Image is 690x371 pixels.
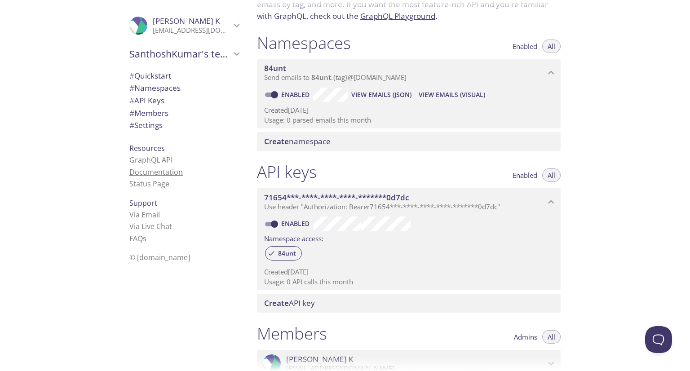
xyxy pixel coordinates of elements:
[153,26,231,35] p: [EMAIL_ADDRESS][DOMAIN_NAME]
[122,11,246,40] div: SanthoshKumar K
[542,168,561,182] button: All
[129,179,169,189] a: Status Page
[129,198,157,208] span: Support
[280,219,313,228] a: Enabled
[419,89,485,100] span: View Emails (Visual)
[645,326,672,353] iframe: Help Scout Beacon - Open
[122,42,246,66] div: SanthoshKumar's team
[542,40,561,53] button: All
[265,246,302,261] div: 84unt
[264,298,289,308] span: Create
[311,73,331,82] span: 84unt
[507,168,543,182] button: Enabled
[129,71,134,81] span: #
[415,88,489,102] button: View Emails (Visual)
[129,83,134,93] span: #
[264,136,331,146] span: namespace
[257,33,351,53] h1: Namespaces
[129,71,171,81] span: Quickstart
[280,90,313,99] a: Enabled
[351,89,411,100] span: View Emails (JSON)
[122,119,246,132] div: Team Settings
[129,48,231,60] span: SanthoshKumar's team
[264,136,289,146] span: Create
[507,40,543,53] button: Enabled
[129,120,163,130] span: Settings
[129,234,146,243] a: FAQ
[122,94,246,107] div: API Keys
[129,252,190,262] span: © [DOMAIN_NAME]
[129,95,134,106] span: #
[129,221,172,231] a: Via Live Chat
[129,120,134,130] span: #
[257,59,561,87] div: 84unt namespace
[122,107,246,119] div: Members
[257,162,317,182] h1: API keys
[129,155,172,165] a: GraphQL API
[143,234,146,243] span: s
[257,294,561,313] div: Create API Key
[153,16,220,26] span: [PERSON_NAME] K
[129,210,160,220] a: Via Email
[129,83,181,93] span: Namespaces
[264,106,553,115] p: Created [DATE]
[264,267,553,277] p: Created [DATE]
[542,330,561,344] button: All
[257,323,327,344] h1: Members
[286,354,353,364] span: [PERSON_NAME] K
[264,73,407,82] span: Send emails to . {tag} @[DOMAIN_NAME]
[273,249,301,257] span: 84unt
[348,88,415,102] button: View Emails (JSON)
[264,115,553,125] p: Usage: 0 parsed emails this month
[264,277,553,287] p: Usage: 0 API calls this month
[264,63,286,73] span: 84unt
[264,231,323,244] label: Namespace access:
[509,330,543,344] button: Admins
[264,298,315,308] span: API key
[129,95,164,106] span: API Keys
[122,82,246,94] div: Namespaces
[122,70,246,82] div: Quickstart
[129,167,183,177] a: Documentation
[360,11,435,21] a: GraphQL Playground
[129,108,134,118] span: #
[257,132,561,151] div: Create namespace
[129,108,168,118] span: Members
[129,143,165,153] span: Resources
